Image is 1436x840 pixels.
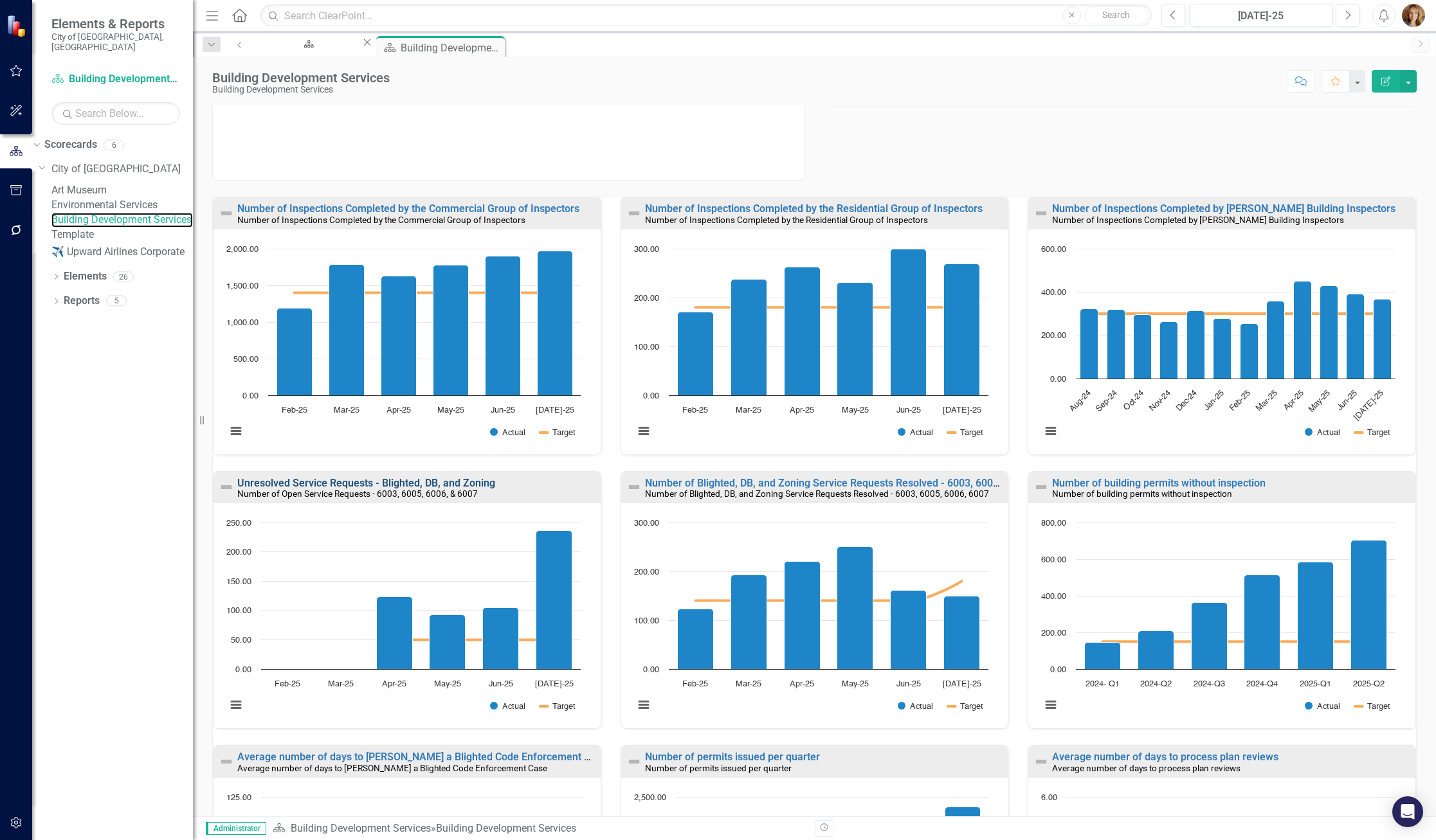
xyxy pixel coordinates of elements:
a: Average number of days to process plan reviews [1052,751,1278,763]
text: Mar-25 [736,406,761,415]
g: Actual, series 1 of 2. Bar series with 6 bars. [1085,541,1387,670]
path: Feb-25, 171. Actual. [677,312,713,395]
text: 400.00 [1041,289,1066,297]
img: Nichole Plowman [1402,4,1425,27]
text: Mar-25 [334,406,359,415]
div: 5 [106,296,127,307]
text: 2,000.00 [226,246,259,254]
text: 2024-Q4 [1247,680,1278,688]
g: Actual, series 1 of 2. Bar series with 6 bars. [677,547,979,670]
text: Apr-25 [1282,389,1305,412]
path: 2025-Q1, 585. Actual. [1298,562,1334,670]
div: Building Development Services [401,40,502,56]
path: Oct-24, 297. Actual. [1134,314,1152,379]
text: Jun-25 [896,406,920,415]
text: Sep-24 [1095,389,1119,413]
img: Not Defined [1033,479,1049,495]
a: Reports [64,294,100,308]
path: Jun-25, 105. Actual. [483,608,519,670]
g: Target, series 2 of 2. Line with 6 data points. [693,305,964,310]
div: Environmental Services [264,48,349,64]
img: Not Defined [626,206,642,221]
text: 150.00 [226,578,251,586]
a: Building Development Services [291,822,431,834]
path: Jun-25, 1,900. Actual. [486,256,521,395]
img: Not Defined [219,206,234,221]
a: Number of permits issued per quarter [645,751,820,763]
img: ClearPoint Strategy [6,14,29,37]
text: 2,500.00 [634,794,666,802]
a: City of [GEOGRAPHIC_DATA] [51,162,193,177]
div: Double-Click to Edit [621,197,1009,455]
path: Mar-25, 359. Actual. [1267,301,1285,379]
text: Apr-25 [790,680,814,688]
text: Mar-25 [1255,389,1278,413]
button: View chart menu, Chart [1042,696,1060,714]
button: View chart menu, Chart [227,696,245,714]
path: Apr-25, 220. Actual. [784,562,820,670]
path: Jul-25, 366. Actual. [1374,299,1392,379]
text: [DATE]-25 [942,406,981,415]
g: Actual, series 1 of 2. Bar series with 12 bars. [1080,281,1392,379]
path: 2024- Q1, 145. Actual. [1085,643,1121,670]
div: Double-Click to Edit [621,471,1009,729]
text: Jun-25 [489,680,513,688]
div: 26 [113,271,134,282]
g: Actual, series 1 of 2. Bar series with 6 bars. [287,531,572,670]
div: Building Development Services [212,71,390,85]
img: Not Defined [219,479,234,495]
text: Nov-24 [1149,389,1172,413]
small: Average number of days to [PERSON_NAME] a Blighted Code Enforcement Case [237,763,547,773]
button: Show Actual [1305,701,1340,711]
text: 400.00 [1041,593,1066,601]
button: Show Target [1355,701,1390,711]
path: Jul-25, 1,966. Actual. [538,251,573,395]
text: May-25 [434,680,461,688]
button: Show Actual [898,427,933,437]
text: 0.00 [242,392,259,400]
svg: Interactive chart [628,242,995,451]
button: Show Actual [898,701,933,711]
path: Jun-25, 391. Actual. [1347,294,1365,379]
a: Building Development Services [51,213,193,228]
text: 50.00 [231,636,251,645]
button: Search [1084,6,1149,24]
a: ✈️ Upward Airlines Corporate [51,245,193,260]
button: Show Target [540,427,576,437]
button: [DATE]-25 [1189,4,1332,27]
img: CityLogo_VERT_FullColor_300dpi.jpg [405,42,612,180]
button: Show Target [540,701,576,711]
div: Double-Click to Edit [213,471,601,729]
small: Number of Open Service Requests - 6003, 6005, 6006, & 6007 [237,488,478,499]
path: Feb-25, 123. Actual. [677,609,713,670]
a: Elements [64,269,107,284]
svg: Interactive chart [220,242,587,451]
div: Double-Click to Edit [1028,471,1416,729]
span: Elements & Reports [51,16,180,31]
a: Building Development Services [51,72,180,87]
text: 200.00 [634,294,659,303]
path: 2024-Q3, 363. Actual. [1192,603,1228,670]
div: Chart. Highcharts interactive chart. [628,516,1002,725]
g: Target, series 2 of 2. Line with 6 data points. [1100,639,1372,644]
text: [DATE]-25 [942,680,981,688]
path: Mar-25, 193. Actual. [731,575,767,670]
text: 800.00 [1041,519,1066,528]
a: Number of building permits without inspection [1052,477,1266,489]
text: 0.00 [235,666,251,674]
div: 6 [104,139,124,150]
text: Apr-25 [386,406,411,415]
text: Feb-25 [682,680,708,688]
input: Search ClearPoint... [260,4,1152,27]
small: Number of Inspections Completed by the Commercial Group of Inspectors [237,215,525,225]
text: 2024- Q1 [1086,680,1120,688]
path: Apr-25, 123. Actual. [377,597,413,670]
svg: Interactive chart [1035,516,1402,725]
text: [DATE]-25 [535,680,574,688]
text: 0.00 [643,392,659,400]
text: [DATE]-25 [536,406,574,415]
small: City of [GEOGRAPHIC_DATA], [GEOGRAPHIC_DATA] [51,31,180,53]
text: May-25 [842,680,869,688]
img: Not Defined [626,754,642,769]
